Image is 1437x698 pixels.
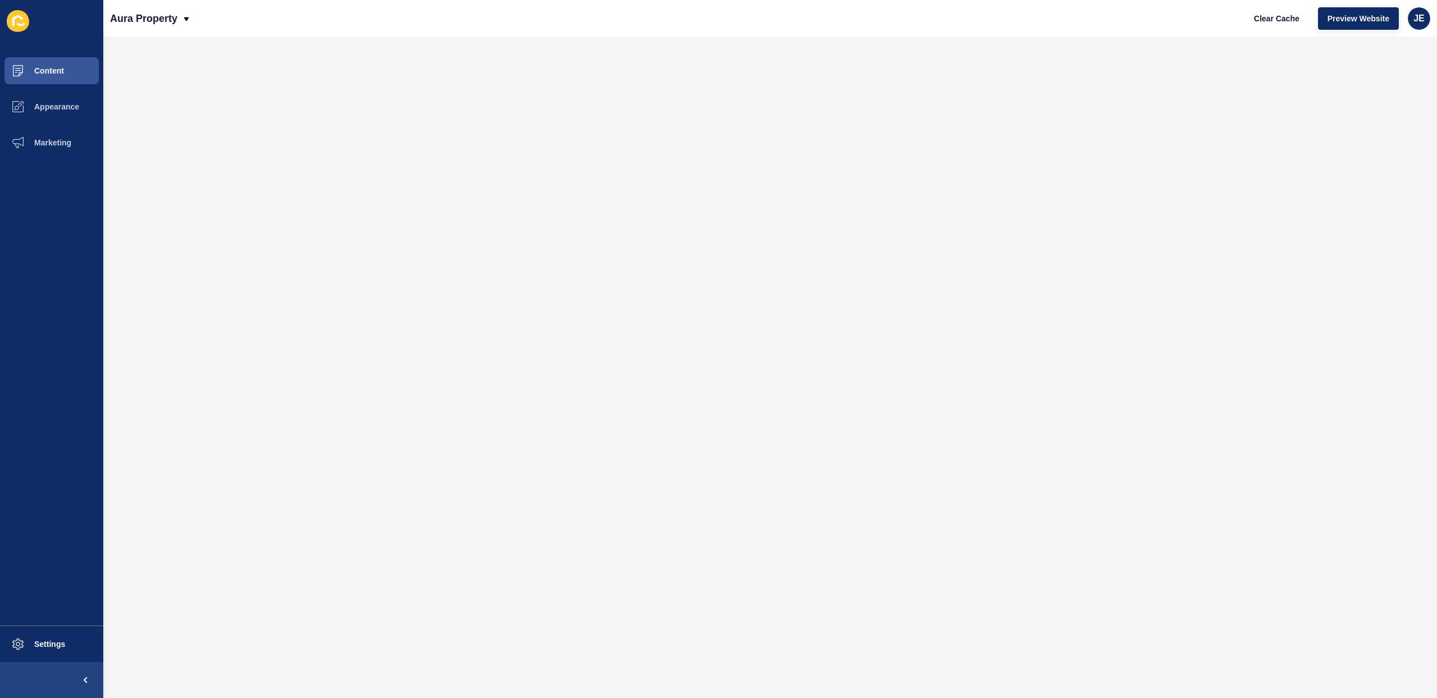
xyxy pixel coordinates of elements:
[110,4,177,33] p: Aura Property
[1318,7,1399,30] button: Preview Website
[1328,13,1389,24] span: Preview Website
[1413,13,1425,24] span: JE
[1244,7,1309,30] button: Clear Cache
[1254,13,1299,24] span: Clear Cache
